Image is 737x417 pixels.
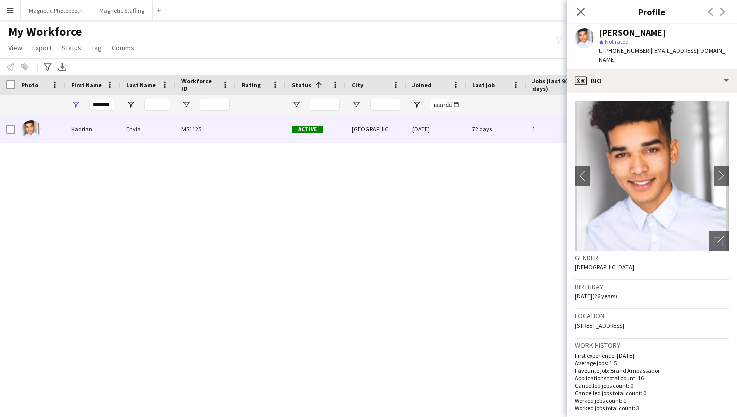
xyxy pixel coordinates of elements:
p: First experience: [DATE] [575,352,729,359]
input: Last Name Filter Input [144,99,169,111]
button: Magnetic Staffing [91,1,153,20]
span: Not rated [605,38,629,45]
a: View [4,41,26,54]
img: Kadrian Enyia [21,120,41,140]
a: Comms [108,41,138,54]
span: My Workforce [8,24,82,39]
input: Workforce ID Filter Input [200,99,230,111]
h3: Birthday [575,282,729,291]
h3: Location [575,311,729,320]
div: [DATE] [406,115,466,143]
p: Average jobs: 1.5 [575,359,729,367]
button: Open Filter Menu [412,100,421,109]
span: Comms [112,43,134,52]
input: Status Filter Input [310,99,340,111]
a: Status [58,41,85,54]
span: City [352,81,363,89]
span: Last Name [126,81,156,89]
p: Cancelled jobs total count: 0 [575,389,729,397]
span: Joined [412,81,432,89]
a: Export [28,41,56,54]
span: [DEMOGRAPHIC_DATA] [575,263,634,271]
span: Active [292,126,323,133]
img: Crew avatar or photo [575,101,729,251]
div: [PERSON_NAME] [599,28,666,37]
span: Workforce ID [181,77,218,92]
span: Tag [91,43,102,52]
app-action-btn: Export XLSX [56,61,68,73]
div: Open photos pop-in [709,231,729,251]
span: Export [32,43,52,52]
button: Open Filter Menu [352,100,361,109]
span: Status [292,81,311,89]
span: Status [62,43,81,52]
p: Favourite job: Brand Ambassador [575,367,729,374]
span: [DATE] (26 years) [575,292,617,300]
h3: Gender [575,253,729,262]
h3: Profile [567,5,737,18]
span: Jobs (last 90 days) [532,77,574,92]
div: 72 days [466,115,526,143]
button: Open Filter Menu [71,100,80,109]
input: Joined Filter Input [430,99,460,111]
span: Rating [242,81,261,89]
a: Tag [87,41,106,54]
button: Open Filter Menu [181,100,191,109]
button: Magnetic Photobooth [21,1,91,20]
p: Worked jobs count: 1 [575,397,729,404]
span: First Name [71,81,102,89]
button: Open Filter Menu [292,100,301,109]
div: Kadrian [65,115,120,143]
span: Last job [472,81,495,89]
span: t. [PHONE_NUMBER] [599,47,651,54]
span: View [8,43,22,52]
h3: Work history [575,341,729,350]
p: Worked jobs total count: 3 [575,404,729,412]
p: Applications total count: 16 [575,374,729,382]
div: Bio [567,69,737,93]
span: Photo [21,81,38,89]
div: Enyia [120,115,175,143]
div: MS1125 [175,115,236,143]
span: [STREET_ADDRESS] [575,322,624,329]
p: Cancelled jobs count: 0 [575,382,729,389]
div: [GEOGRAPHIC_DATA] [346,115,406,143]
button: Open Filter Menu [126,100,135,109]
span: | [EMAIL_ADDRESS][DOMAIN_NAME] [599,47,725,63]
input: City Filter Input [370,99,400,111]
app-action-btn: Advanced filters [42,61,54,73]
div: 1 [526,115,592,143]
input: First Name Filter Input [89,99,114,111]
